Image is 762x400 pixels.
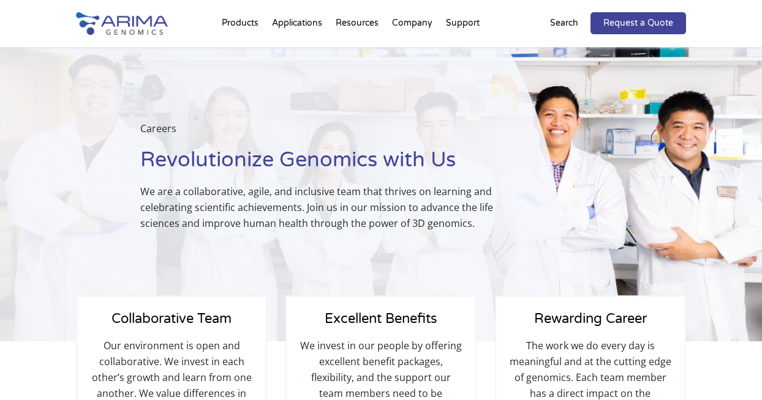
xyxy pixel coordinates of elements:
span: Rewarding Career [534,311,647,327]
p: Search [550,15,578,31]
h1: Revolutionize Genomics with Us [140,146,530,183]
p: Careers [140,120,530,146]
p: We are a collaborative, agile, and inclusive team that thrives on learning and celebrating scient... [140,183,530,231]
span: Excellent Benefits [325,311,437,327]
img: Arima-Genomics-logo [76,12,168,35]
span: Collaborative Team [111,311,232,327]
a: Request a Quote [590,12,686,34]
